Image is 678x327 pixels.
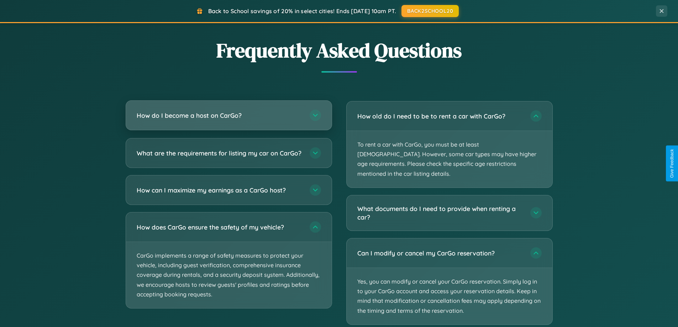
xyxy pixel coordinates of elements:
h3: How old do I need to be to rent a car with CarGo? [357,112,523,121]
p: Yes, you can modify or cancel your CarGo reservation. Simply log in to your CarGo account and acc... [347,268,552,325]
h3: How do I become a host on CarGo? [137,111,303,120]
div: Give Feedback [669,149,674,178]
span: Back to School savings of 20% in select cities! Ends [DATE] 10am PT. [208,7,396,15]
h3: What are the requirements for listing my car on CarGo? [137,149,303,158]
p: CarGo implements a range of safety measures to protect your vehicle, including guest verification... [126,242,332,308]
h3: What documents do I need to provide when renting a car? [357,204,523,222]
p: To rent a car with CarGo, you must be at least [DEMOGRAPHIC_DATA]. However, some car types may ha... [347,131,552,188]
button: BACK2SCHOOL20 [401,5,459,17]
h3: Can I modify or cancel my CarGo reservation? [357,249,523,258]
h3: How can I maximize my earnings as a CarGo host? [137,186,303,195]
h2: Frequently Asked Questions [126,37,553,64]
h3: How does CarGo ensure the safety of my vehicle? [137,223,303,232]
